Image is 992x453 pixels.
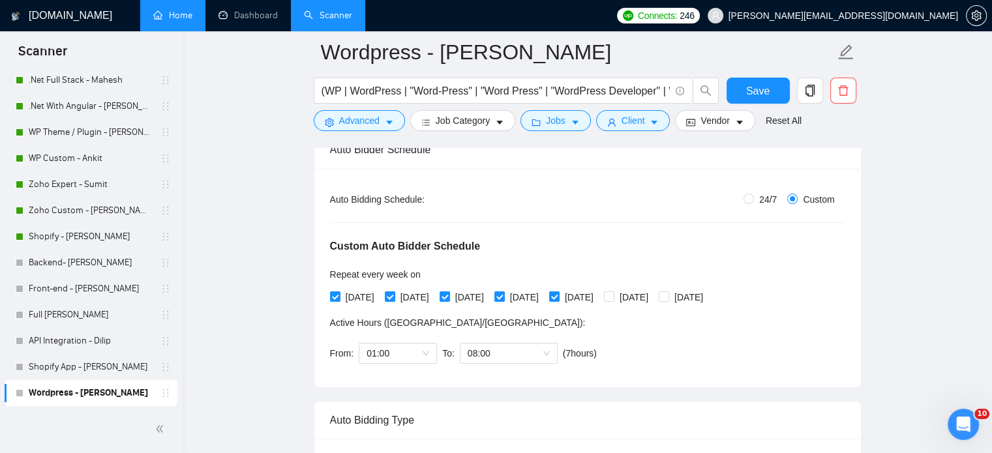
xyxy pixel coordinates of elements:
[638,8,677,23] span: Connects:
[693,78,719,104] button: search
[160,179,171,190] span: holder
[798,192,839,207] span: Custom
[442,348,455,358] span: To:
[325,117,334,127] span: setting
[385,117,394,127] span: caret-down
[505,290,544,304] span: [DATE]
[29,276,153,302] a: Front-end - [PERSON_NAME]
[330,402,845,439] div: Auto Bidding Type
[676,87,684,95] span: info-circle
[340,290,380,304] span: [DATE]
[160,127,171,138] span: holder
[314,110,405,131] button: settingAdvancedcaret-down
[29,380,153,406] a: Wordpress - [PERSON_NAME]
[974,409,989,419] span: 10
[29,119,153,145] a: WP Theme / Plugin - [PERSON_NAME]
[622,113,645,128] span: Client
[29,354,153,380] a: Shopify App - [PERSON_NAME]
[966,10,987,21] a: setting
[596,110,670,131] button: userClientcaret-down
[735,117,744,127] span: caret-down
[495,117,504,127] span: caret-down
[322,83,670,99] input: Search Freelance Jobs...
[218,10,278,21] a: dashboardDashboard
[563,348,597,358] span: ( 7 hours)
[160,336,171,346] span: holder
[450,290,489,304] span: [DATE]
[29,145,153,171] a: WP Custom - Ankit
[669,290,708,304] span: [DATE]
[797,78,823,104] button: copy
[395,290,434,304] span: [DATE]
[160,362,171,372] span: holder
[571,117,580,127] span: caret-down
[330,269,421,280] span: Repeat every week on
[560,290,599,304] span: [DATE]
[304,10,352,21] a: searchScanner
[410,110,515,131] button: barsJob Categorycaret-down
[837,44,854,61] span: edit
[160,310,171,320] span: holder
[680,8,694,23] span: 246
[155,422,168,435] span: double-left
[29,171,153,197] a: Zoho Expert - Sumit
[29,302,153,328] a: Full [PERSON_NAME]
[367,343,429,363] span: 01:00
[746,83,770,99] span: Save
[830,78,856,104] button: delete
[700,113,729,128] span: Vendor
[160,257,171,268] span: holder
[160,75,171,85] span: holder
[11,6,20,27] img: logo
[330,131,845,168] div: Auto Bidder Schedule
[967,10,986,21] span: setting
[966,5,987,26] button: setting
[520,110,591,131] button: folderJobscaret-down
[160,231,171,242] span: holder
[160,101,171,111] span: holder
[29,93,153,119] a: .Net With Angular - [PERSON_NAME]
[532,117,541,127] span: folder
[29,328,153,354] a: API Integration - Dilip
[330,239,481,254] h5: Custom Auto Bidder Schedule
[160,388,171,398] span: holder
[339,113,380,128] span: Advanced
[546,113,565,128] span: Jobs
[29,250,153,276] a: Backend- [PERSON_NAME]
[798,85,822,96] span: copy
[614,290,654,304] span: [DATE]
[650,117,659,127] span: caret-down
[831,85,856,96] span: delete
[711,11,720,20] span: user
[686,117,695,127] span: idcard
[675,110,755,131] button: idcardVendorcaret-down
[607,117,616,127] span: user
[623,10,633,21] img: upwork-logo.png
[321,36,835,68] input: Scanner name...
[330,348,354,358] span: From:
[436,113,490,128] span: Job Category
[948,409,979,440] iframe: Intercom live chat
[160,284,171,294] span: holder
[468,343,550,363] span: 08:00
[153,10,192,21] a: homeHome
[29,197,153,224] a: Zoho Custom - [PERSON_NAME]
[160,153,171,164] span: holder
[421,117,430,127] span: bars
[160,205,171,216] span: holder
[754,192,782,207] span: 24/7
[29,67,153,93] a: .Net Full Stack - Mahesh
[693,85,718,96] span: search
[330,317,586,328] span: Active Hours ( [GEOGRAPHIC_DATA]/[GEOGRAPHIC_DATA] ):
[330,192,502,207] div: Auto Bidding Schedule:
[8,42,78,69] span: Scanner
[727,78,790,104] button: Save
[766,113,802,128] a: Reset All
[29,224,153,250] a: Shopify - [PERSON_NAME]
